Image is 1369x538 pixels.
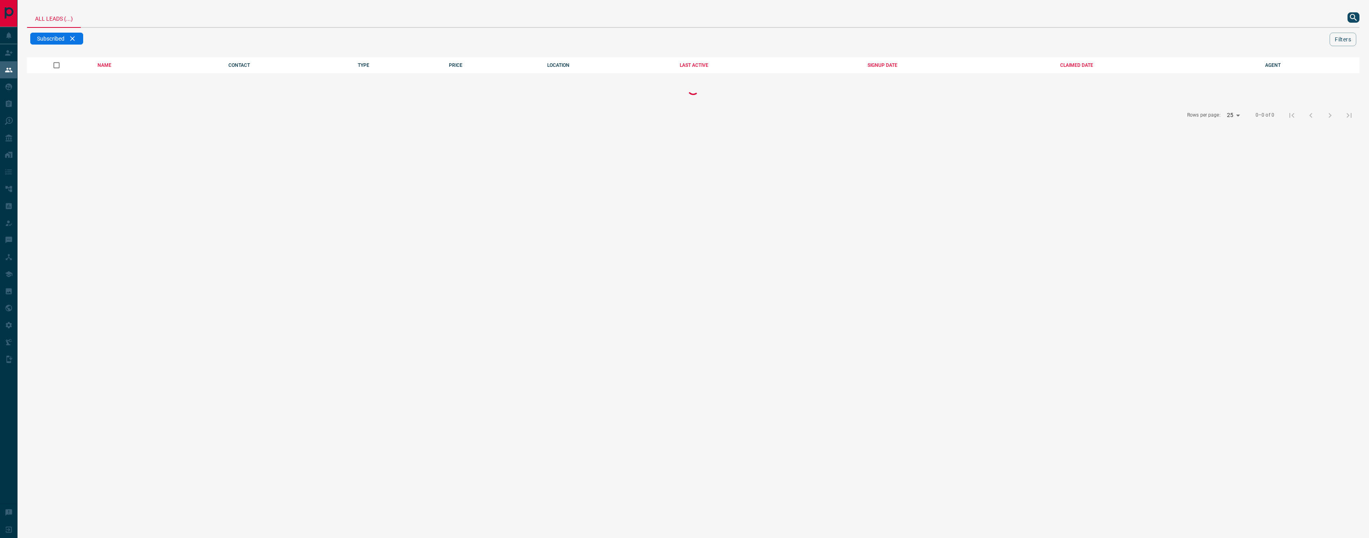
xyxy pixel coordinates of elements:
[98,62,216,68] div: NAME
[27,8,81,28] div: All Leads (...)
[680,62,856,68] div: LAST ACTIVE
[1060,62,1253,68] div: CLAIMED DATE
[1265,62,1359,68] div: AGENT
[1256,112,1274,119] p: 0–0 of 0
[1187,112,1221,119] p: Rows per page:
[1348,12,1359,23] button: search button
[1330,33,1356,46] button: Filters
[358,62,437,68] div: TYPE
[868,62,1048,68] div: SIGNUP DATE
[37,35,64,42] span: Subscribed
[449,62,536,68] div: PRICE
[30,33,83,45] div: Subscribed
[547,62,668,68] div: LOCATION
[228,62,346,68] div: CONTACT
[1224,109,1243,121] div: 25
[653,81,733,97] div: Loading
